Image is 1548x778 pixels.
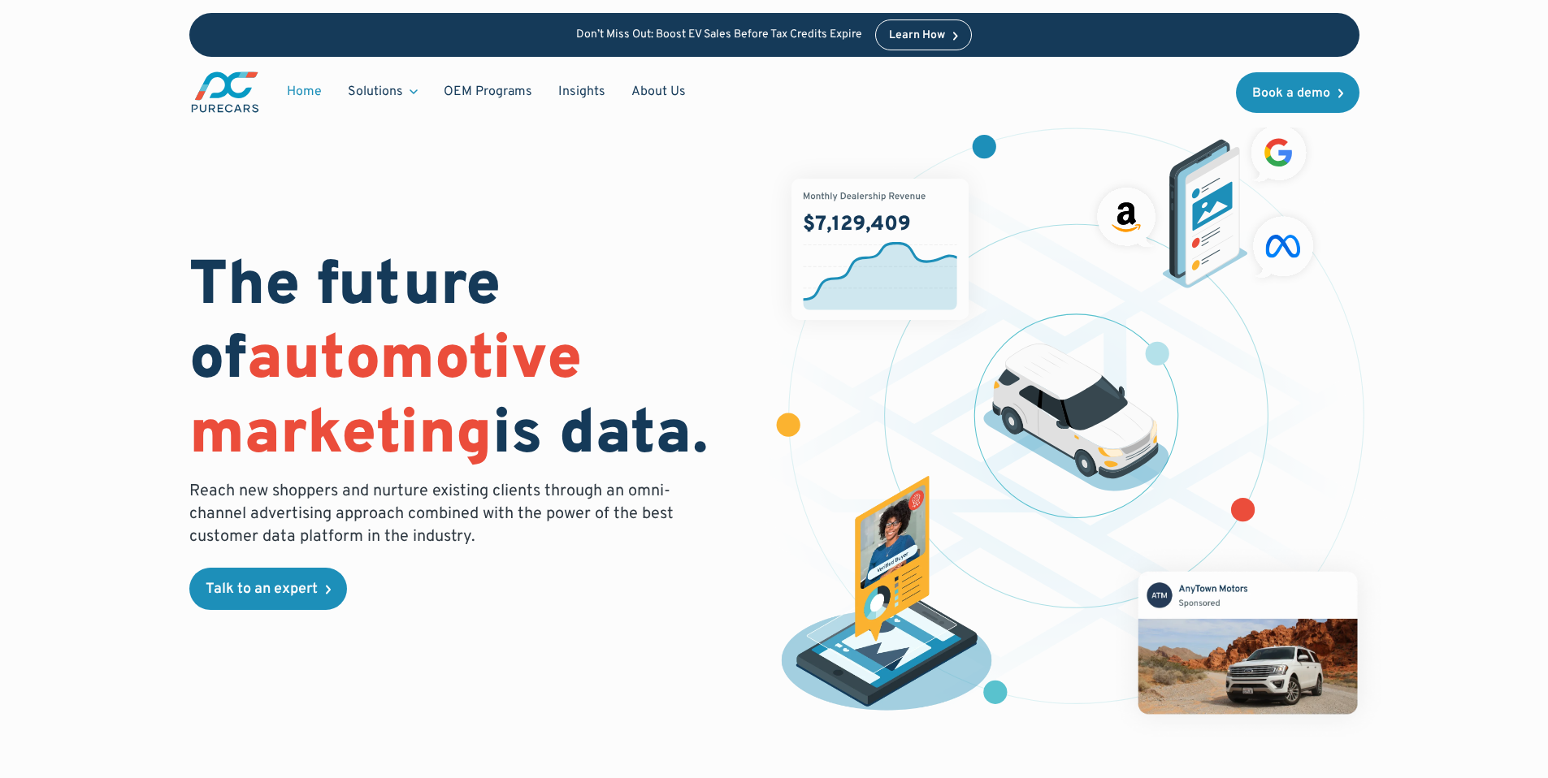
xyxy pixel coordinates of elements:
a: OEM Programs [431,76,545,107]
div: Learn How [889,30,945,41]
a: Insights [545,76,618,107]
img: chart showing monthly dealership revenue of $7m [791,179,969,320]
img: purecars logo [189,70,261,115]
a: Home [274,76,335,107]
p: Reach new shoppers and nurture existing clients through an omni-channel advertising approach comb... [189,480,683,548]
span: automotive marketing [189,322,582,474]
a: Book a demo [1236,72,1359,113]
a: About Us [618,76,699,107]
img: ads on social media and advertising partners [1089,117,1322,288]
h1: The future of is data. [189,251,755,473]
img: persona of a buyer [765,476,1008,718]
div: Book a demo [1252,87,1330,100]
img: illustration of a vehicle [983,344,1170,491]
div: Solutions [335,76,431,107]
div: Solutions [348,83,403,101]
img: mockup of facebook post [1108,541,1388,744]
a: Talk to an expert [189,568,347,610]
a: main [189,70,261,115]
p: Don’t Miss Out: Boost EV Sales Before Tax Credits Expire [576,28,862,42]
div: Talk to an expert [206,582,318,597]
a: Learn How [875,19,972,50]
